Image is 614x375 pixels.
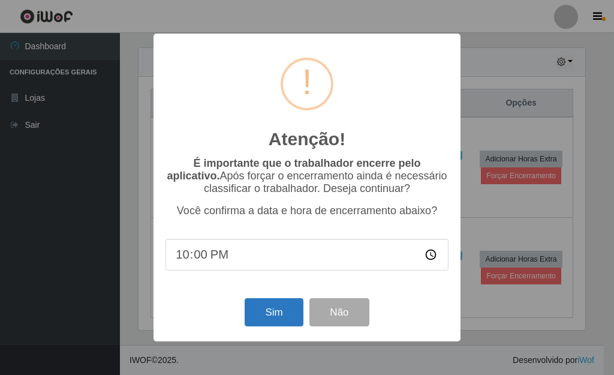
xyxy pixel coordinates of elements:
[245,298,303,326] button: Sim
[165,205,449,217] p: Você confirma a data e hora de encerramento abaixo?
[165,157,449,195] p: Após forçar o encerramento ainda é necessário classificar o trabalhador. Deseja continuar?
[309,298,369,326] button: Não
[167,157,420,182] b: É importante que o trabalhador encerre pelo aplicativo.
[269,128,345,150] h2: Atenção!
